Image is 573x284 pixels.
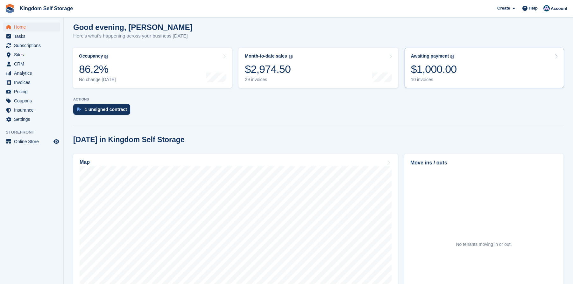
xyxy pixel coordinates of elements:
img: contract_signature_icon-13c848040528278c33f63329250d36e43548de30e8caae1d1a13099fd9432cc5.svg [77,107,81,111]
a: Kingdom Self Storage [17,3,75,14]
span: Coupons [14,96,52,105]
span: Help [529,5,538,11]
img: Bradley Werlin [543,5,550,11]
a: Preview store [53,138,60,145]
span: Storefront [6,129,63,135]
a: menu [3,106,60,114]
span: Insurance [14,106,52,114]
h2: Move ins / outs [410,159,557,167]
a: menu [3,32,60,41]
a: menu [3,87,60,96]
a: menu [3,59,60,68]
span: Account [551,5,567,12]
h1: Good evening, [PERSON_NAME] [73,23,193,31]
a: menu [3,50,60,59]
div: 10 invoices [411,77,457,82]
img: icon-info-grey-7440780725fd019a000dd9b08b2336e03edf1995a4989e88bcd33f0948082b44.svg [289,55,293,59]
span: Create [497,5,510,11]
a: menu [3,23,60,31]
a: menu [3,137,60,146]
span: Sites [14,50,52,59]
div: $2,974.50 [245,63,292,76]
div: No change [DATE] [79,77,116,82]
a: menu [3,78,60,87]
h2: [DATE] in Kingdom Self Storage [73,135,185,144]
div: 86.2% [79,63,116,76]
span: Invoices [14,78,52,87]
div: No tenants moving in or out. [456,241,512,248]
a: Awaiting payment $1,000.00 10 invoices [405,48,564,88]
div: Awaiting payment [411,53,449,59]
div: 1 unsigned contract [85,107,127,112]
a: menu [3,115,60,124]
span: Analytics [14,69,52,78]
div: 29 invoices [245,77,292,82]
span: Settings [14,115,52,124]
a: Month-to-date sales $2,974.50 29 invoices [238,48,398,88]
span: Tasks [14,32,52,41]
h2: Map [80,159,90,165]
p: ACTIONS [73,97,563,101]
a: Occupancy 86.2% No change [DATE] [73,48,232,88]
div: Month-to-date sales [245,53,287,59]
span: Subscriptions [14,41,52,50]
div: Occupancy [79,53,103,59]
p: Here's what's happening across your business [DATE] [73,32,193,40]
span: Online Store [14,137,52,146]
img: icon-info-grey-7440780725fd019a000dd9b08b2336e03edf1995a4989e88bcd33f0948082b44.svg [450,55,454,59]
img: icon-info-grey-7440780725fd019a000dd9b08b2336e03edf1995a4989e88bcd33f0948082b44.svg [104,55,108,59]
a: menu [3,69,60,78]
span: CRM [14,59,52,68]
div: $1,000.00 [411,63,457,76]
span: Pricing [14,87,52,96]
a: menu [3,41,60,50]
a: menu [3,96,60,105]
a: 1 unsigned contract [73,104,133,118]
img: stora-icon-8386f47178a22dfd0bd8f6a31ec36ba5ce8667c1dd55bd0f319d3a0aa187defe.svg [5,4,15,13]
span: Home [14,23,52,31]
